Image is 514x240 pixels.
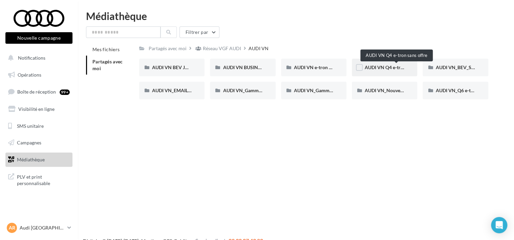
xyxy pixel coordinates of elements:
span: Boîte de réception [17,89,56,95]
a: Médiathèque [4,153,74,167]
span: AUDI VN_Gamme Q8 e-tron [294,87,354,93]
div: Partagés avec moi [149,45,187,52]
span: SMS unitaire [17,123,44,128]
div: Médiathèque [86,11,506,21]
span: PLV et print personnalisable [17,172,70,187]
span: AUDI VN Q4 e-tron sans offre [365,64,428,70]
span: AR [9,224,15,231]
span: Mes fichiers [92,46,120,52]
span: Visibilité en ligne [18,106,55,112]
a: Campagnes [4,136,74,150]
span: AUDI VN_Q6 e-tron [435,87,478,93]
a: Visibilité en ligne [4,102,74,116]
span: Campagnes [17,140,41,145]
span: AUDI VN_BEV_SEPTEMBRE [435,64,495,70]
span: Médiathèque [17,157,45,162]
span: AUDI VN_Nouvelle A6 e-tron [365,87,427,93]
span: AUDI VN_EMAILS COMMANDES [152,87,223,93]
a: SMS unitaire [4,119,74,133]
button: Nouvelle campagne [5,32,72,44]
button: Notifications [4,51,71,65]
div: Réseau VGF AUDI [203,45,241,52]
span: AUDI VN BEV JUIN [152,64,193,70]
a: Boîte de réception99+ [4,84,74,99]
div: Open Intercom Messenger [491,217,507,233]
a: Opérations [4,68,74,82]
span: Notifications [18,55,45,61]
span: AUDI VN_Gamme 100% électrique [223,87,296,93]
span: AUDI VN e-tron GT [294,64,335,70]
div: 99+ [60,89,70,95]
p: Audi [GEOGRAPHIC_DATA] [20,224,65,231]
span: Partagés avec moi [92,59,123,71]
button: Filtrer par [179,26,219,38]
div: AUDI VN Q4 e-tron sans offre [360,49,433,61]
a: PLV et print personnalisable [4,169,74,189]
div: AUDI VN [249,45,269,52]
span: Opérations [18,72,41,78]
a: AR Audi [GEOGRAPHIC_DATA] [5,221,72,234]
span: AUDI VN BUSINESS JUIN VN JPO [223,64,295,70]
